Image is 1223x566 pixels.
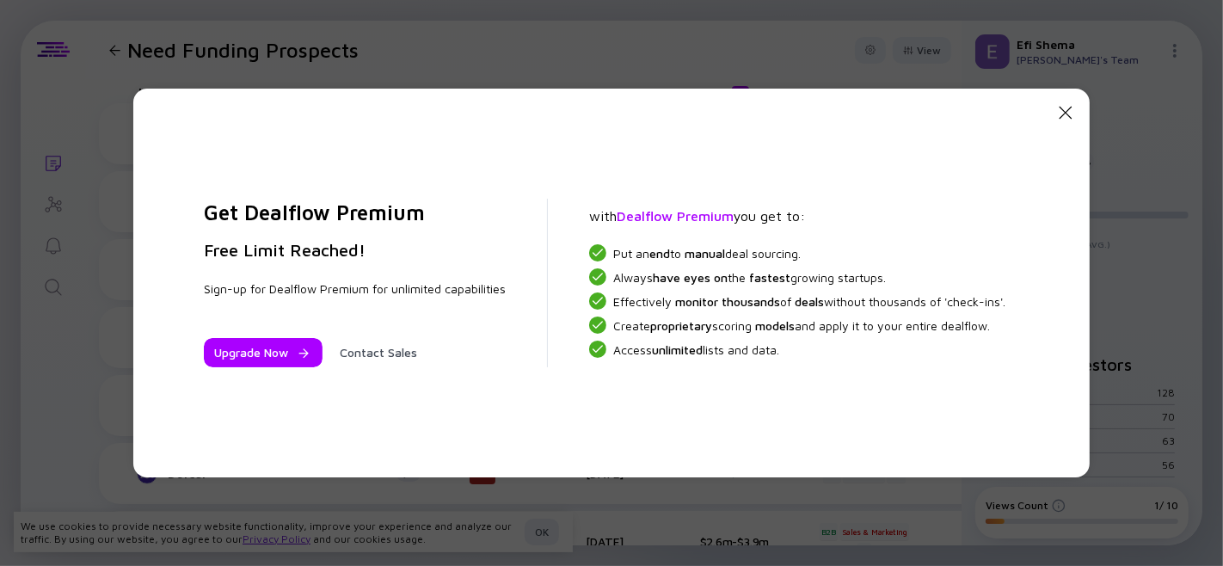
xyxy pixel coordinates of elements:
span: Dealflow Premium [617,208,734,224]
span: monitor thousands [675,294,780,309]
span: have eyes on [653,270,728,285]
h2: Get Dealflow Premium [204,199,506,226]
span: Effectively of without thousands of 'check-ins'. [613,294,1005,309]
span: Access lists and data. [613,342,779,357]
button: Contact Sales [329,338,427,367]
span: end [649,246,670,261]
span: Put an to deal sourcing. [613,246,801,261]
div: Sign-up for Dealflow Premium for unlimited capabilities [204,281,506,297]
button: Upgrade Now [204,338,323,367]
span: unlimited [652,342,703,357]
span: fastest [749,270,790,285]
span: deals [795,294,824,309]
span: manual [685,246,725,261]
span: Always the growing startups. [613,270,886,285]
h3: Free Limit Reached! [204,240,506,261]
span: models [755,318,795,333]
span: Create scoring and apply it to your entire dealflow. [613,318,990,333]
span: with you get to: [589,208,805,224]
span: proprietary [650,318,712,333]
